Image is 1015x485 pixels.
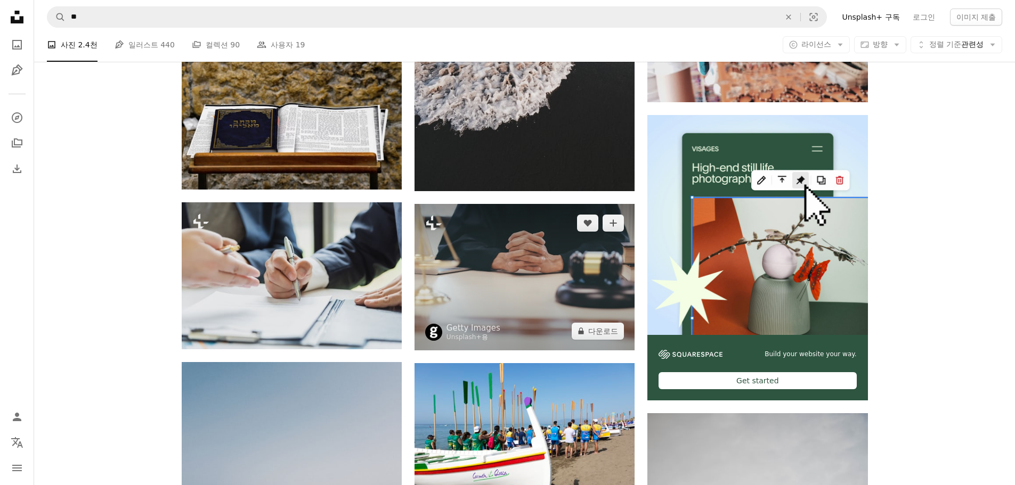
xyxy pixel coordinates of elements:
img: Getty Images의 프로필로 이동 [425,324,442,341]
a: 홈 — Unsplash [6,6,28,30]
a: Build your website your way.Get started [647,115,867,400]
a: 컬렉션 90 [192,28,240,62]
form: 사이트 전체에서 이미지 찾기 [47,6,827,28]
img: 갈색 대리석 테이블에 흰색 책 페이지 [182,43,402,190]
button: 컬렉션에 추가 [603,215,624,232]
button: 시각적 검색 [801,7,826,27]
a: 사업가는 계약서에 서명하고 문서의 계약서에 서명합니다. [182,271,402,281]
div: Get started [659,372,856,389]
button: 이미지 제출 [950,9,1002,26]
a: 로그인 [906,9,941,26]
button: 다운로드 [572,323,624,340]
a: 갈색 대리석 테이블에 흰색 책 페이지 [182,111,402,121]
span: 방향 [873,40,888,48]
a: 로그인 / 가입 [6,406,28,428]
span: 440 [160,39,175,51]
span: 라이선스 [801,40,831,48]
a: 일러스트 440 [115,28,175,62]
a: Getty Images [446,323,500,333]
img: 정의와 법 개념. 황동 저울을 가진 사무실의 남성 변호사. [415,204,635,350]
a: 정의와 법 개념. 황동 저울을 가진 사무실의 남성 변호사. [415,272,635,282]
button: 정렬 기준관련성 [911,36,1002,53]
a: Unsplash+ 구독 [835,9,906,26]
button: 메뉴 [6,457,28,479]
span: Build your website your way. [765,350,856,359]
a: 컬렉션 [6,133,28,154]
a: 다운로드 내역 [6,158,28,179]
button: Unsplash 검색 [47,7,66,27]
button: 언어 [6,432,28,453]
img: 사업가는 계약서에 서명하고 문서의 계약서에 서명합니다. [182,202,402,349]
img: file-1723602894256-972c108553a7image [647,115,867,335]
img: file-1606177908946-d1eed1cbe4f5image [659,350,722,359]
a: Unsplash+ [446,333,482,341]
span: 정렬 기준 [929,40,961,48]
span: 관련성 [929,39,984,50]
span: 90 [230,39,240,51]
button: 삭제 [777,7,800,27]
button: 라이선스 [783,36,850,53]
button: 방향 [854,36,906,53]
div: 용 [446,333,500,342]
a: 탐색 [6,107,28,128]
a: 사용자 19 [257,28,305,62]
button: 좋아요 [577,215,598,232]
a: 사진 [6,34,28,55]
span: 19 [296,39,305,51]
a: 일러스트 [6,60,28,81]
a: 낮에 흰색과 파란색 보트를 타는 사람들 [415,431,635,441]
